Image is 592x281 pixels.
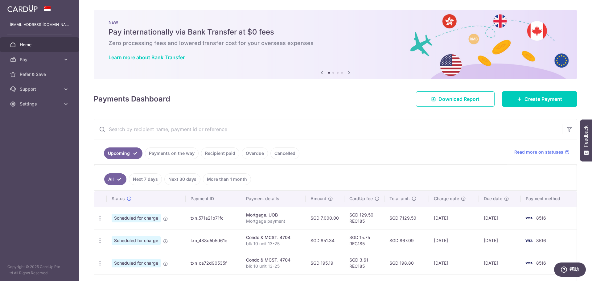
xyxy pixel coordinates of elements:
span: Amount [310,196,326,202]
iframe: 打开一个小组件，您可以在其中找到更多信息 [554,262,586,278]
span: Total amt. [389,196,410,202]
td: [DATE] [429,229,479,252]
td: SGD 851.34 [306,229,344,252]
td: SGD 7,000.00 [306,207,344,229]
div: Condo & MCST. 4704 [246,257,301,263]
span: Home [20,42,60,48]
img: CardUp [7,5,38,12]
a: Overdue [242,147,268,159]
td: SGD 867.09 [384,229,429,252]
div: Condo & MCST. 4704 [246,234,301,241]
input: Search by recipient name, payment id or reference [94,119,562,139]
a: Cancelled [270,147,299,159]
td: SGD 3.61 REC185 [344,252,384,274]
span: Due date [484,196,502,202]
p: Mortgage payment [246,218,301,224]
p: [EMAIL_ADDRESS][DOMAIN_NAME] [10,22,69,28]
span: Scheduled for charge [112,214,161,222]
span: 8516 [536,260,546,266]
td: txn_571a21b71fc [186,207,241,229]
td: [DATE] [429,207,479,229]
td: SGD 7,129.50 [384,207,429,229]
a: Create Payment [502,91,577,107]
img: Bank Card [523,214,535,222]
span: 8516 [536,238,546,243]
td: txn_488d5b5d61e [186,229,241,252]
td: [DATE] [479,229,521,252]
p: blk 10 unit 13-25 [246,263,301,269]
h4: Payments Dashboard [94,93,170,105]
td: SGD 129.50 REC185 [344,207,384,229]
h6: Zero processing fees and lowered transfer cost for your overseas expenses [109,39,562,47]
span: Download Report [438,95,479,103]
th: Payment method [521,191,577,207]
td: SGD 195.19 [306,252,344,274]
a: Next 7 days [129,173,162,185]
td: [DATE] [429,252,479,274]
a: Download Report [416,91,495,107]
a: All [104,173,126,185]
th: Payment ID [186,191,241,207]
a: Read more on statuses [514,149,569,155]
span: 8516 [536,215,546,221]
span: Support [20,86,60,92]
span: Settings [20,101,60,107]
a: Next 30 days [164,173,200,185]
span: Pay [20,56,60,63]
span: Scheduled for charge [112,259,161,267]
span: Charge date [434,196,459,202]
span: Create Payment [524,95,562,103]
button: Feedback - Show survey [580,119,592,161]
img: Bank Card [523,259,535,267]
th: Payment details [241,191,306,207]
p: NEW [109,20,562,25]
td: [DATE] [479,252,521,274]
h5: Pay internationally via Bank Transfer at $0 fees [109,27,562,37]
div: Mortgage. UOB [246,212,301,218]
td: [DATE] [479,207,521,229]
a: More than 1 month [203,173,251,185]
p: blk 10 unit 13-25 [246,241,301,247]
td: txn_ca72d90535f [186,252,241,274]
span: Refer & Save [20,71,60,77]
span: Scheduled for charge [112,236,161,245]
td: SGD 198.80 [384,252,429,274]
a: Upcoming [104,147,142,159]
span: Read more on statuses [514,149,563,155]
a: Recipient paid [201,147,239,159]
span: CardUp fee [349,196,373,202]
span: Status [112,196,125,202]
span: Feedback [583,126,589,147]
a: Learn more about Bank Transfer [109,54,185,60]
a: Payments on the way [145,147,199,159]
img: Bank Card [523,237,535,244]
img: Bank transfer banner [94,10,577,79]
td: SGD 15.75 REC185 [344,229,384,252]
